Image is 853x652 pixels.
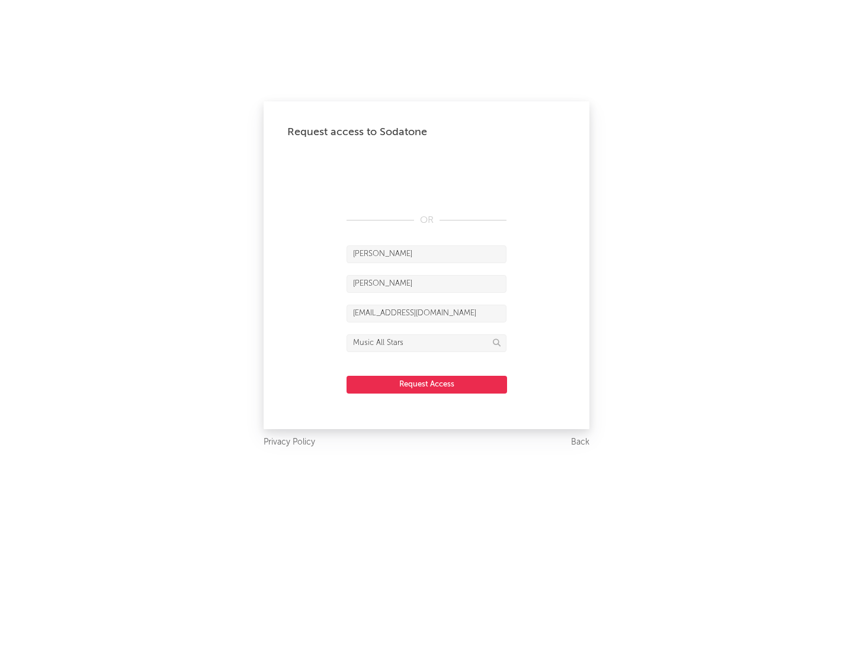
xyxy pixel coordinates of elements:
input: Division [347,334,506,352]
input: Last Name [347,275,506,293]
button: Request Access [347,376,507,394]
input: First Name [347,245,506,263]
div: Request access to Sodatone [287,125,566,139]
a: Privacy Policy [264,435,315,450]
a: Back [571,435,589,450]
div: OR [347,213,506,228]
input: Email [347,305,506,322]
